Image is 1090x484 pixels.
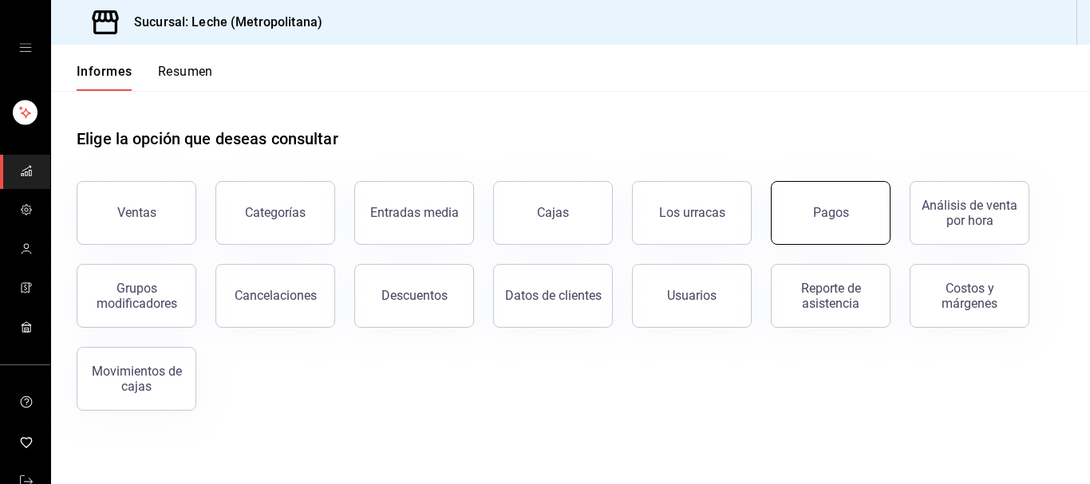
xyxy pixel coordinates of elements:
[87,281,186,311] div: Grupos modificadores
[245,205,306,220] div: Categorías
[354,181,474,245] button: Entradas media
[771,264,891,328] button: Reporte de asistencia
[19,41,32,54] button: cajones abiertos
[215,181,335,245] button: Categorías
[77,181,196,245] button: Ventas
[493,264,613,328] button: Datos de clientes
[505,288,602,303] div: Datos de clientes
[813,205,849,220] div: Pagos
[77,347,196,411] button: Movimientos de cajas
[920,198,1019,228] div: Análisis de venta por hora
[158,64,213,91] button: Resumen
[920,281,1019,311] div: Costos y márgenes
[659,205,725,220] div: Los urracas
[632,264,752,328] button: Usuarios
[121,13,322,32] h3: Sucursal: Leche (Metropolitana)
[493,181,613,245] button: Cajas
[77,64,132,91] button: Informes
[537,205,569,220] div: Cajas
[87,364,186,394] div: Movimientos de cajas
[77,264,196,328] button: Grupos modificadores
[781,281,880,311] div: Reporte de asistencia
[771,181,891,245] button: Pagos
[381,288,448,303] div: Descuentos
[77,127,338,151] h1: Elige la opción que deseas consultar
[235,288,317,303] div: Cancelaciones
[370,205,459,220] div: Entradas media
[910,264,1029,328] button: Costos y márgenes
[632,181,752,245] button: Los urracas
[354,264,474,328] button: Descuentos
[77,64,213,91] div: pestañas de navegación
[667,288,717,303] div: Usuarios
[215,264,335,328] button: Cancelaciones
[910,181,1029,245] button: Análisis de venta por hora
[117,205,156,220] div: Ventas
